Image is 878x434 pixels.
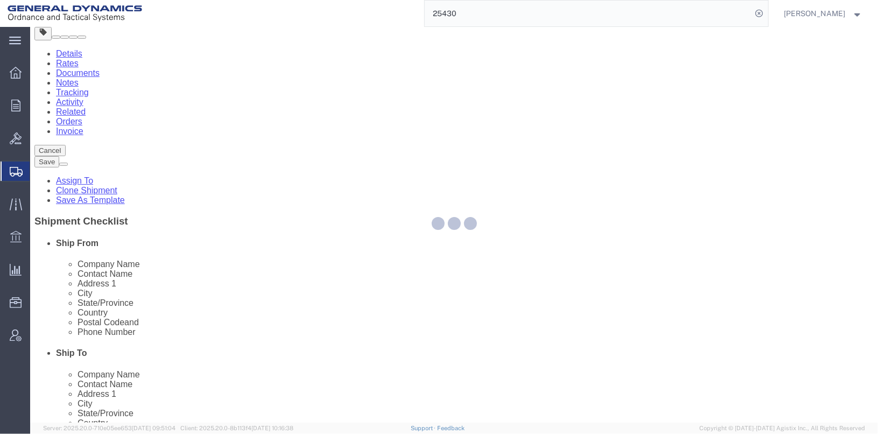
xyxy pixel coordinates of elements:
[425,1,752,26] input: Search for shipment number, reference number
[132,425,175,431] span: [DATE] 09:51:04
[699,424,865,433] span: Copyright © [DATE]-[DATE] Agistix Inc., All Rights Reserved
[43,425,175,431] span: Server: 2025.20.0-710e05ee653
[784,7,863,20] button: [PERSON_NAME]
[411,425,438,431] a: Support
[180,425,293,431] span: Client: 2025.20.0-8b113f4
[784,8,846,19] span: Tim Schaffer
[8,5,142,22] img: logo
[251,425,293,431] span: [DATE] 10:16:38
[437,425,465,431] a: Feedback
